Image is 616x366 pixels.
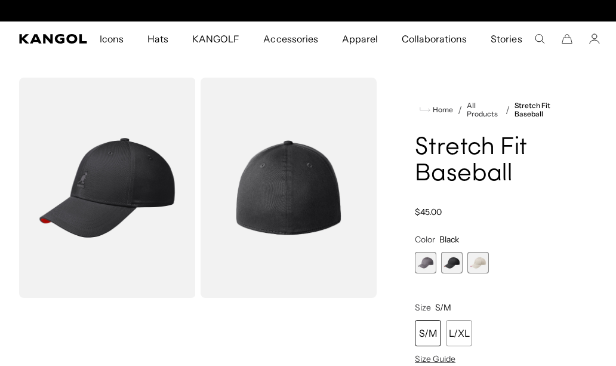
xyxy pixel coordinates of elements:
[420,104,453,115] a: Home
[263,21,318,56] span: Accessories
[19,78,196,298] img: color-black
[192,21,239,56] span: KANGOLF
[402,21,467,56] span: Collaborations
[415,234,435,245] span: Color
[88,21,135,56] a: Icons
[415,320,441,346] div: S/M
[390,21,479,56] a: Collaborations
[446,320,472,346] div: L/XL
[415,102,568,118] nav: breadcrumbs
[430,106,453,114] span: Home
[415,353,455,364] span: Size Guide
[501,103,510,117] li: /
[467,252,489,273] div: 3 of 3
[467,252,489,273] label: Moonstruck
[453,103,462,117] li: /
[589,33,600,44] a: Account
[185,6,431,16] div: 1 of 2
[185,6,431,16] slideshow-component: Announcement bar
[415,252,436,273] div: 1 of 3
[185,6,431,16] div: Announcement
[439,234,459,245] span: Black
[491,21,522,56] span: Stories
[147,21,168,56] span: Hats
[441,252,463,273] label: Black
[100,21,124,56] span: Icons
[441,252,463,273] div: 2 of 3
[415,135,568,187] h1: Stretch Fit Baseball
[515,102,568,118] a: Stretch Fit Baseball
[19,78,377,298] product-gallery: Gallery Viewer
[415,302,431,313] span: Size
[415,252,436,273] label: Charcoal
[135,21,180,56] a: Hats
[467,102,501,118] a: All Products
[251,21,329,56] a: Accessories
[201,78,377,298] img: color-black
[330,21,390,56] a: Apparel
[562,33,572,44] button: Cart
[180,21,251,56] a: KANGOLF
[534,33,545,44] summary: Search here
[415,207,442,217] span: $45.00
[342,21,378,56] span: Apparel
[19,34,88,44] a: Kangol
[435,302,451,313] span: S/M
[479,21,534,56] a: Stories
